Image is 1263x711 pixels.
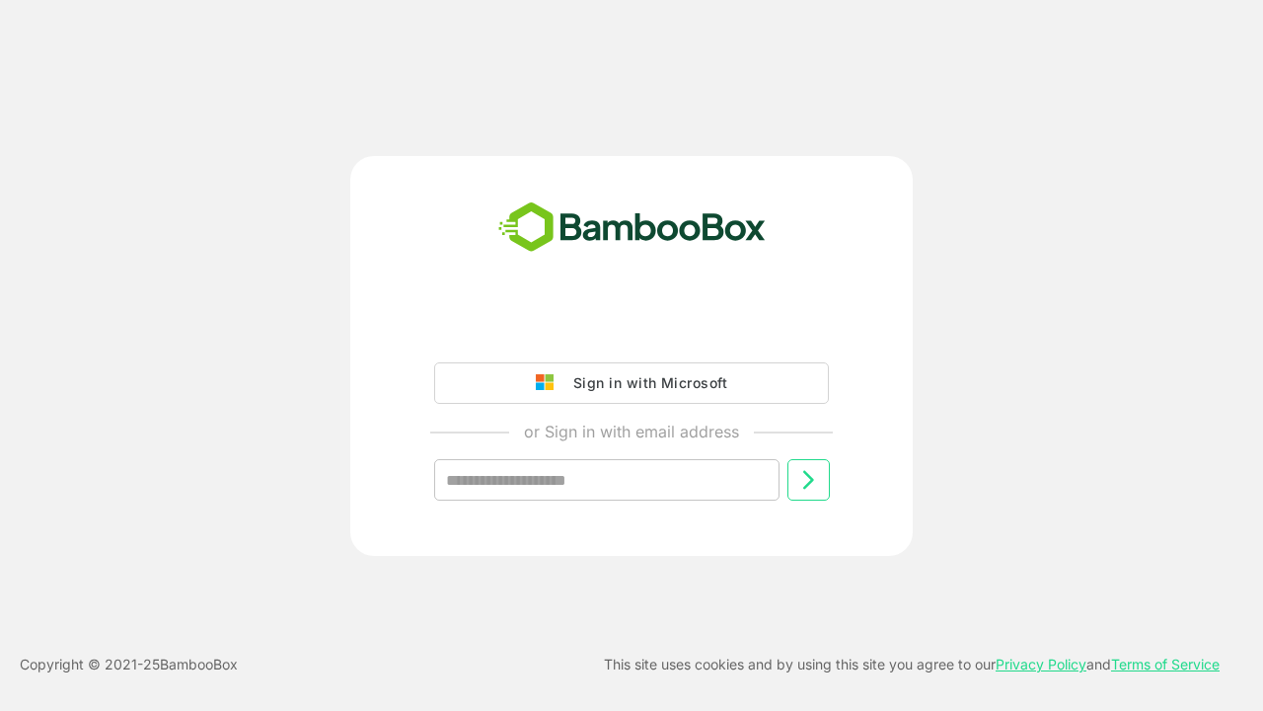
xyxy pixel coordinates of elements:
img: google [536,374,563,392]
img: bamboobox [487,196,777,261]
a: Terms of Service [1111,656,1220,672]
p: Copyright © 2021- 25 BambooBox [20,653,238,676]
a: Privacy Policy [996,656,1086,672]
p: This site uses cookies and by using this site you agree to our and [604,653,1220,676]
div: Sign in with Microsoft [563,370,727,396]
button: Sign in with Microsoft [434,362,829,404]
p: or Sign in with email address [524,420,739,443]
